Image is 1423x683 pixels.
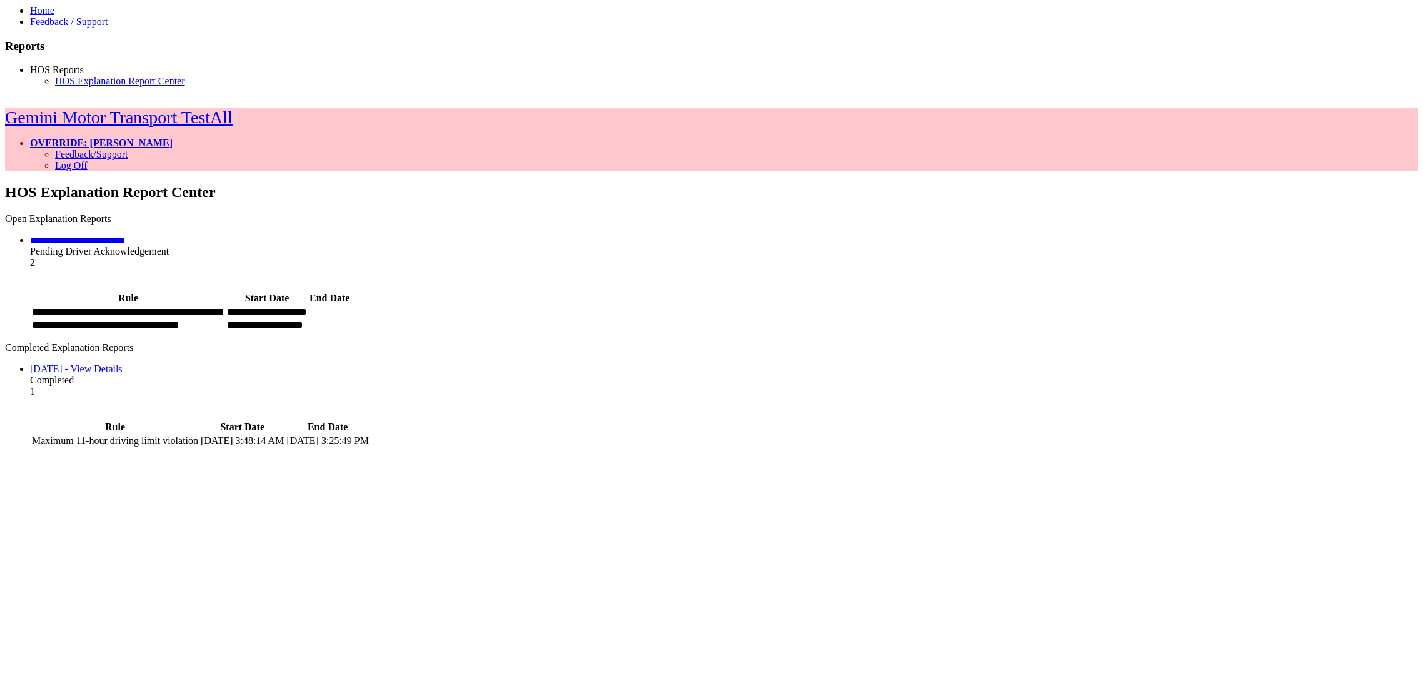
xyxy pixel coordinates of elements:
[286,435,369,447] div: [DATE] 3:25:49 PM
[5,342,1418,353] div: Completed Explanation Reports
[5,184,1418,201] h2: HOS Explanation Report Center
[31,292,225,305] th: Rule
[5,213,1418,225] div: Open Explanation Reports
[30,138,173,148] a: OVERRIDE: [PERSON_NAME]
[30,246,169,256] span: Pending Driver Acknowledgement
[30,16,108,27] a: Feedback / Support
[200,421,284,433] th: Start Date
[55,76,185,86] a: HOS Explanation Report Center
[31,421,199,433] th: Rule
[309,292,350,305] th: End Date
[5,108,233,127] a: Gemini Motor Transport TestAll
[31,435,199,447] td: Maximum 11-hour driving limit violation
[226,292,308,305] th: Start Date
[286,421,370,433] th: End Date
[5,39,1418,53] h3: Reports
[55,149,128,159] a: Feedback/Support
[30,363,123,374] a: [DATE] - View Details
[30,375,74,385] span: Completed
[30,64,84,75] a: HOS Reports
[55,160,88,171] a: Log Off
[30,5,54,16] a: Home
[30,386,1418,397] div: 1
[30,257,1418,268] div: 2
[200,435,284,447] td: [DATE] 3:48:14 AM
